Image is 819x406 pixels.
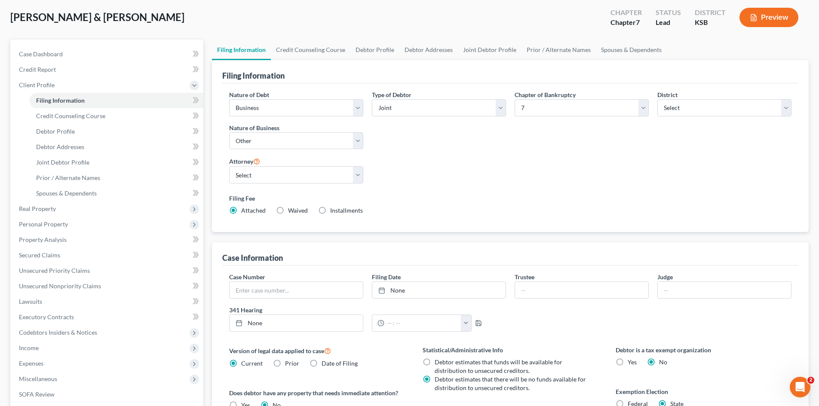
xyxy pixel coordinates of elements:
span: Filing Information [36,97,85,104]
span: Real Property [19,205,56,212]
span: Executory Contracts [19,313,74,321]
span: Personal Property [19,220,68,228]
label: District [657,90,678,99]
span: Installments [330,207,363,214]
span: Miscellaneous [19,375,57,382]
a: Credit Report [12,62,203,77]
iframe: Intercom live chat [790,377,810,397]
a: Executory Contracts [12,309,203,325]
span: Case Dashboard [19,50,63,58]
span: Debtor estimates that there will be no funds available for distribution to unsecured creditors. [435,375,586,391]
span: 7 [636,18,640,26]
label: Trustee [515,272,534,281]
a: None [372,282,506,298]
a: Filing Information [29,93,203,108]
span: Yes [628,358,637,366]
a: Prior / Alternate Names [521,40,596,60]
span: Unsecured Nonpriority Claims [19,282,101,290]
a: Property Analysis [12,232,203,247]
label: Debtor is a tax exempt organization [616,345,791,354]
a: Case Dashboard [12,46,203,62]
span: Debtor estimates that funds will be available for distribution to unsecured creditors. [435,358,562,374]
a: None [230,315,363,331]
label: Judge [657,272,673,281]
label: Case Number [229,272,265,281]
div: Chapter [610,8,642,18]
a: Debtor Profile [350,40,399,60]
span: Client Profile [19,81,55,89]
a: Debtor Profile [29,124,203,139]
input: Enter case number... [230,282,363,298]
a: Joint Debtor Profile [29,155,203,170]
span: Credit Counseling Course [36,112,105,119]
a: Spouses & Dependents [29,186,203,201]
span: Date of Filing [322,360,358,367]
span: Debtor Addresses [36,143,84,150]
a: Prior / Alternate Names [29,170,203,186]
span: No [659,358,667,366]
label: Type of Debtor [372,90,411,99]
a: Debtor Addresses [29,139,203,155]
label: Chapter of Bankruptcy [515,90,576,99]
a: Credit Counseling Course [271,40,350,60]
span: Property Analysis [19,236,67,243]
span: SOFA Review [19,391,55,398]
a: Unsecured Priority Claims [12,263,203,278]
span: Income [19,344,39,351]
input: -- [515,282,648,298]
div: KSB [695,18,726,27]
div: Chapter [610,18,642,27]
div: Status [656,8,681,18]
a: SOFA Review [12,387,203,402]
span: Attached [241,207,266,214]
a: Debtor Addresses [399,40,458,60]
label: 341 Hearing [225,305,510,314]
div: Lead [656,18,681,27]
a: Filing Information [212,40,271,60]
div: Filing Information [222,70,285,81]
span: Spouses & Dependents [36,189,97,197]
div: Case Information [222,253,283,263]
span: Credit Report [19,66,56,73]
span: Unsecured Priority Claims [19,267,90,274]
span: Codebtors Insiders & Notices [19,329,97,336]
a: Credit Counseling Course [29,108,203,124]
button: Preview [739,8,798,27]
label: Nature of Business [229,123,279,132]
label: Nature of Debt [229,90,269,99]
span: Waived [288,207,308,214]
label: Attorney [229,156,260,166]
span: Prior [285,360,299,367]
label: Version of legal data applied to case [229,345,405,356]
span: Expenses [19,360,43,367]
label: Exemption Election [616,387,791,396]
span: Secured Claims [19,251,60,259]
label: Filing Fee [229,194,791,203]
span: Prior / Alternate Names [36,174,100,181]
label: Filing Date [372,272,401,281]
a: Secured Claims [12,247,203,263]
input: -- : -- [384,315,461,331]
span: Debtor Profile [36,128,75,135]
a: Lawsuits [12,294,203,309]
span: Joint Debtor Profile [36,159,89,166]
a: Joint Debtor Profile [458,40,521,60]
a: Spouses & Dependents [596,40,667,60]
span: Lawsuits [19,298,42,305]
span: 2 [807,377,814,384]
span: Current [241,360,263,367]
input: -- [658,282,791,298]
label: Statistical/Administrative Info [423,345,598,354]
span: [PERSON_NAME] & [PERSON_NAME] [10,11,184,23]
label: Does debtor have any property that needs immediate attention? [229,388,405,397]
div: District [695,8,726,18]
a: Unsecured Nonpriority Claims [12,278,203,294]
